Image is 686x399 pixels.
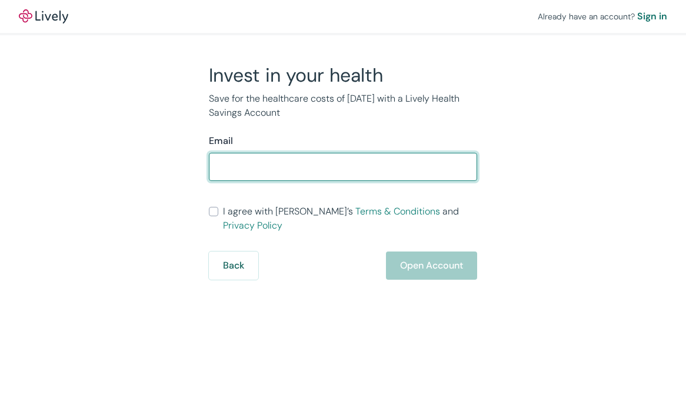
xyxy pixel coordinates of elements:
[223,219,282,232] a: Privacy Policy
[209,134,233,148] label: Email
[355,205,440,217] a: Terms & Conditions
[223,204,477,233] span: I agree with [PERSON_NAME]’s and
[209,63,477,87] h2: Invest in your health
[209,252,258,280] button: Back
[637,9,667,24] a: Sign in
[538,9,667,24] div: Already have an account?
[19,9,68,24] img: Lively
[209,92,477,120] p: Save for the healthcare costs of [DATE] with a Lively Health Savings Account
[19,9,68,24] a: LivelyLively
